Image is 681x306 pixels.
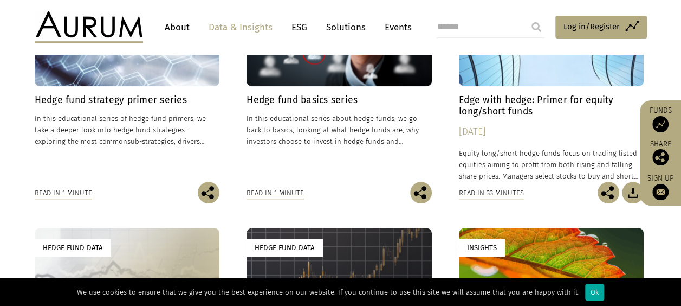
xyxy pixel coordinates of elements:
div: Share [645,141,676,165]
span: sub-strategies [127,137,174,145]
img: Share this post [198,182,219,203]
a: Funds [645,106,676,132]
img: Sign up to our newsletter [652,184,669,200]
span: Log in/Register [563,20,620,33]
img: Aurum [35,11,143,43]
p: In this educational series of hedge fund primers, we take a deeper look into hedge fund strategie... [35,113,220,147]
div: [DATE] [459,124,644,139]
div: Insights [459,239,505,257]
div: Read in 1 minute [247,187,304,199]
h4: Edge with hedge: Primer for equity long/short funds [459,94,644,117]
div: Ok [585,284,604,301]
div: Read in 33 minutes [459,187,524,199]
div: Hedge Fund Data [35,239,111,257]
div: Read in 1 minute [35,187,92,199]
h4: Hedge fund basics series [247,94,432,106]
img: Share this post [598,182,619,203]
h4: Hedge fund strategy primer series [35,94,220,106]
p: In this educational series about hedge funds, we go back to basics, looking at what hedge funds a... [247,113,432,147]
a: ESG [286,17,313,37]
img: Share this post [410,182,432,203]
a: Solutions [321,17,371,37]
img: Access Funds [652,116,669,132]
img: Share this post [652,149,669,165]
img: Download Article [622,182,644,203]
a: About [159,17,195,37]
a: Sign up [645,174,676,200]
a: Log in/Register [555,16,647,39]
p: Equity long/short hedge funds focus on trading listed equities aiming to profit from both rising ... [459,148,644,182]
a: Data & Insights [203,17,278,37]
a: Events [379,17,412,37]
input: Submit [526,16,547,38]
div: Hedge Fund Data [247,239,323,257]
